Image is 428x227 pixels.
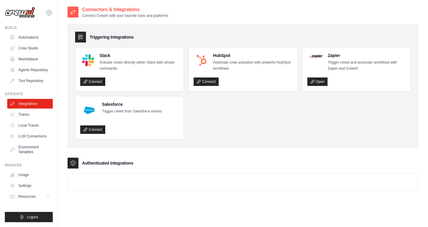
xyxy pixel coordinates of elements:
[7,121,53,130] a: Local Traces
[102,109,162,115] p: Trigger crews from Salesforce events
[213,52,292,58] h4: HubSpot
[102,101,162,107] h4: Salesforce
[7,43,53,53] a: Crew Studio
[100,60,179,71] p: Activate crews directly within Slack with simple commands
[82,103,97,118] img: Salesforce Logo
[194,77,219,86] a: Connect
[5,163,53,168] div: Manage
[213,60,292,71] p: Automate crew activation with powerful HubSpot workflows
[5,212,53,222] button: Logout
[82,54,94,66] img: Slack Logo
[100,52,179,58] h4: Slack
[82,6,168,13] h2: Connectors & Integrations
[7,192,53,201] button: Resources
[328,60,406,71] p: Trigger crews and automate workflows with Zapier and CrewAI
[307,77,328,86] a: Open
[5,92,53,96] div: Operate
[7,65,53,75] a: Agents Repository
[27,215,38,219] span: Logout
[195,54,208,66] img: HubSpot Logo
[7,142,53,157] a: Environment Variables
[90,34,134,40] h3: Triggering Integrations
[309,54,322,58] img: Zapier Logo
[80,77,105,86] a: Connect
[82,160,133,166] h3: Authenticated Integrations
[5,7,35,18] img: Logo
[7,76,53,86] a: Tool Repository
[7,99,53,109] a: Integrations
[7,181,53,191] a: Settings
[328,52,406,58] h4: Zapier
[7,54,53,64] a: Marketplace
[7,110,53,119] a: Traces
[7,33,53,42] a: Automations
[80,125,105,134] a: Connect
[18,194,36,199] span: Resources
[7,131,53,141] a: LLM Connections
[5,25,53,30] div: Build
[7,170,53,180] a: Usage
[82,13,168,18] p: Connect CrewAI with your favorite tools and platforms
